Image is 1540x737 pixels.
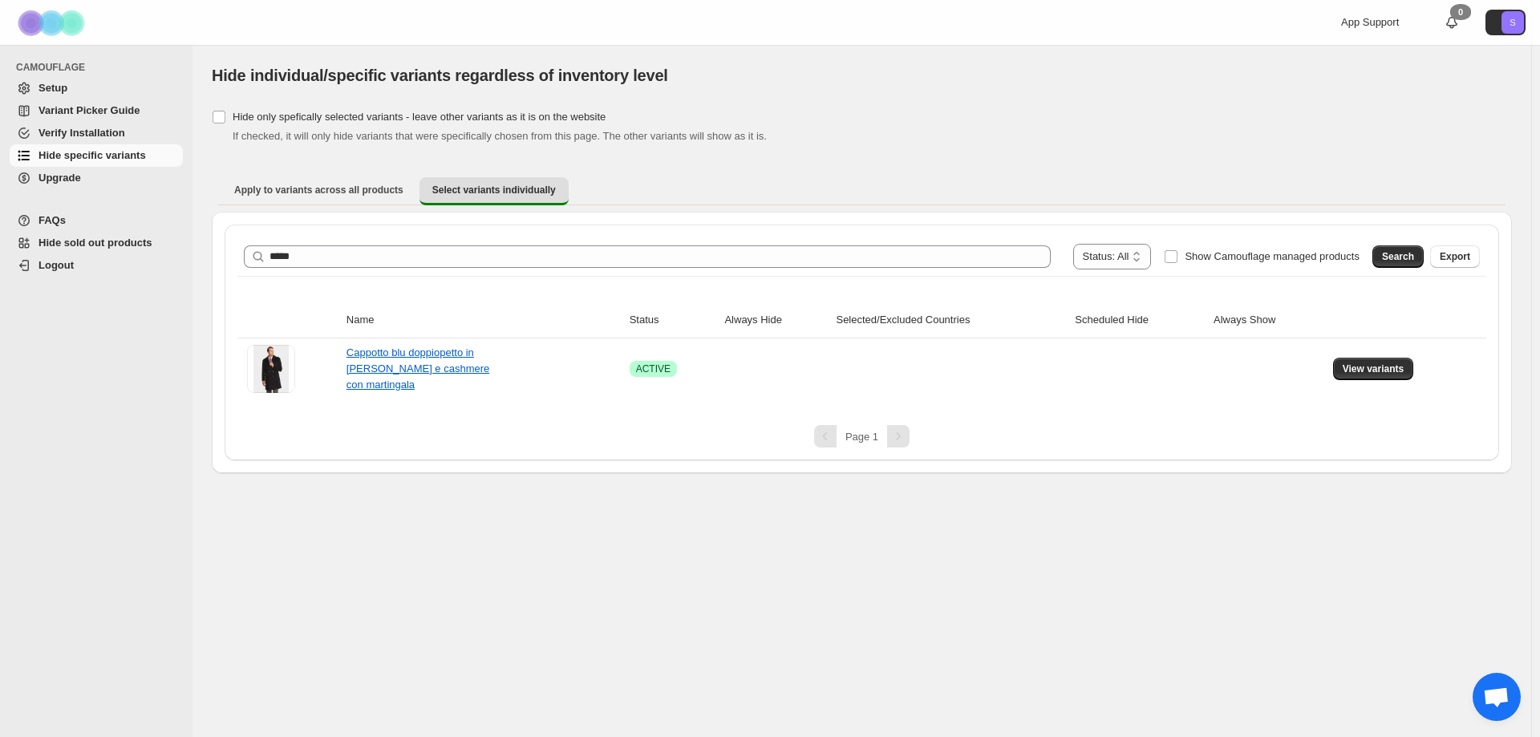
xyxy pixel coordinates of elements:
[10,167,183,189] a: Upgrade
[1444,14,1460,30] a: 0
[212,67,668,84] span: Hide individual/specific variants regardless of inventory level
[10,209,183,232] a: FAQs
[38,127,125,139] span: Verify Installation
[212,212,1512,473] div: Select variants individually
[16,61,184,74] span: CAMOUFLAGE
[237,425,1486,447] nav: Pagination
[221,177,416,203] button: Apply to variants across all products
[10,99,183,122] a: Variant Picker Guide
[636,362,671,375] span: ACTIVE
[1341,16,1399,28] span: App Support
[10,254,183,277] a: Logout
[1185,250,1360,262] span: Show Camouflage managed products
[13,1,93,45] img: Camouflage
[38,259,74,271] span: Logout
[831,302,1070,338] th: Selected/Excluded Countries
[38,82,67,94] span: Setup
[38,172,81,184] span: Upgrade
[38,237,152,249] span: Hide sold out products
[1440,250,1470,263] span: Export
[346,346,489,391] a: Cappotto blu doppiopetto in [PERSON_NAME] e cashmere con martingala
[1485,10,1526,35] button: Avatar with initials S
[1343,362,1404,375] span: View variants
[233,111,606,123] span: Hide only spefically selected variants - leave other variants as it is on the website
[845,431,878,443] span: Page 1
[1372,245,1424,268] button: Search
[1510,18,1515,27] text: S
[233,130,767,142] span: If checked, it will only hide variants that were specifically chosen from this page. The other va...
[38,149,146,161] span: Hide specific variants
[1382,250,1414,263] span: Search
[432,184,556,196] span: Select variants individually
[234,184,403,196] span: Apply to variants across all products
[625,302,720,338] th: Status
[1450,4,1471,20] div: 0
[1430,245,1480,268] button: Export
[1209,302,1328,338] th: Always Show
[1070,302,1209,338] th: Scheduled Hide
[1501,11,1524,34] span: Avatar with initials S
[38,104,140,116] span: Variant Picker Guide
[10,144,183,167] a: Hide specific variants
[1473,673,1521,721] div: Aprire la chat
[10,232,183,254] a: Hide sold out products
[10,122,183,144] a: Verify Installation
[38,214,66,226] span: FAQs
[342,302,625,338] th: Name
[719,302,831,338] th: Always Hide
[10,77,183,99] a: Setup
[419,177,569,205] button: Select variants individually
[1333,358,1414,380] button: View variants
